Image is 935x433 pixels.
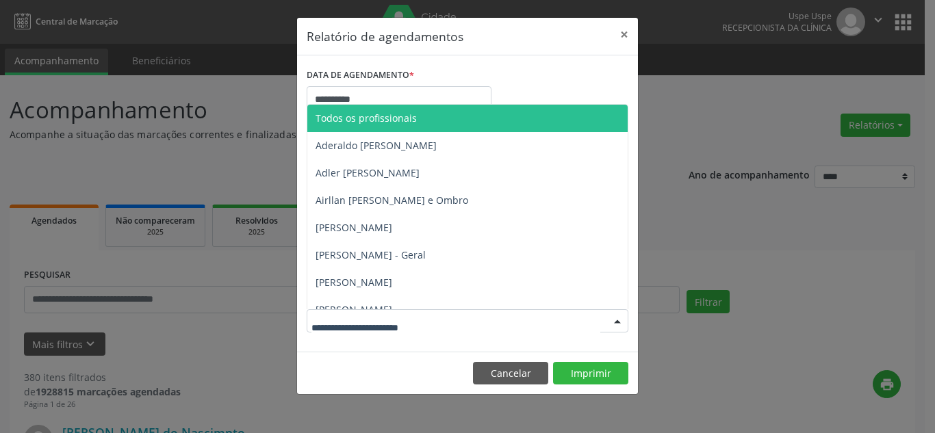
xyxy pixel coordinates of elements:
[316,139,437,152] span: Aderaldo [PERSON_NAME]
[473,362,548,385] button: Cancelar
[316,194,468,207] span: Airllan [PERSON_NAME] e Ombro
[316,276,392,289] span: [PERSON_NAME]
[316,303,392,316] span: [PERSON_NAME]
[307,27,463,45] h5: Relatório de agendamentos
[316,221,392,234] span: [PERSON_NAME]
[611,18,638,51] button: Close
[316,111,417,124] span: Todos os profissionais
[307,65,414,86] label: DATA DE AGENDAMENTO
[316,248,426,261] span: [PERSON_NAME] - Geral
[553,362,628,385] button: Imprimir
[316,166,420,179] span: Adler [PERSON_NAME]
